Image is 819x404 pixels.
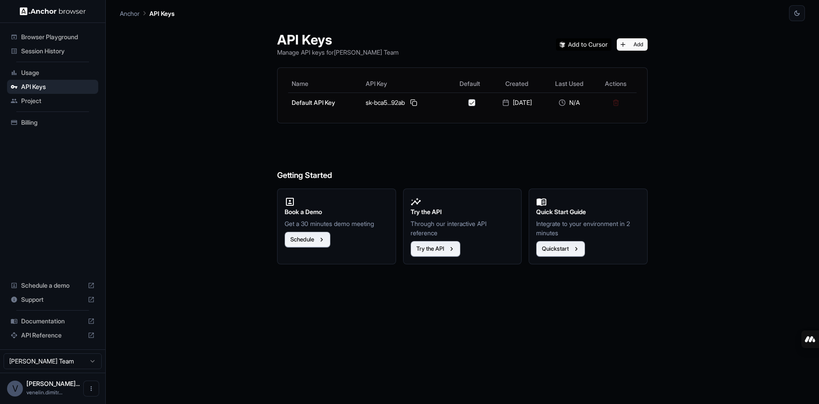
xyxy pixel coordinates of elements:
span: API Keys [21,82,95,91]
div: sk-bca5...92ab [366,97,447,108]
span: Schedule a demo [21,281,84,290]
p: API Keys [149,9,174,18]
div: V [7,381,23,397]
span: Usage [21,68,95,77]
nav: breadcrumb [120,8,174,18]
div: Support [7,293,98,307]
div: API Keys [7,80,98,94]
h6: Getting Started [277,134,648,182]
button: Add [617,38,648,51]
span: Session History [21,47,95,56]
div: Project [7,94,98,108]
img: Anchor Logo [20,7,86,15]
th: Last Used [544,75,595,93]
button: Schedule [285,232,330,248]
p: Through our interactive API reference [411,219,515,237]
div: API Reference [7,328,98,342]
th: Name [288,75,362,93]
span: API Reference [21,331,84,340]
button: Quickstart [536,241,585,257]
div: Browser Playground [7,30,98,44]
h2: Try the API [411,207,515,217]
td: Default API Key [288,93,362,112]
th: Actions [595,75,637,93]
button: Copy API key [408,97,419,108]
p: Integrate to your environment in 2 minutes [536,219,640,237]
div: N/A [547,98,592,107]
img: Add anchorbrowser MCP server to Cursor [556,38,611,51]
span: Billing [21,118,95,127]
span: Browser Playground [21,33,95,41]
span: Support [21,295,84,304]
p: Get a 30 minutes demo meeting [285,219,389,228]
div: [DATE] [494,98,540,107]
span: Venelin Dimitrov [26,380,80,387]
h2: Book a Demo [285,207,389,217]
span: Documentation [21,317,84,326]
th: Default [450,75,490,93]
h1: API Keys [277,32,399,48]
th: Created [490,75,544,93]
button: Try the API [411,241,460,257]
h2: Quick Start Guide [536,207,640,217]
div: Billing [7,115,98,130]
div: Usage [7,66,98,80]
span: venelin.dimitrov@unlv.edu [26,389,63,396]
div: Session History [7,44,98,58]
p: Anchor [120,9,140,18]
th: API Key [362,75,450,93]
p: Manage API keys for [PERSON_NAME] Team [277,48,399,57]
span: Project [21,96,95,105]
button: Open menu [83,381,99,397]
div: Schedule a demo [7,278,98,293]
div: Documentation [7,314,98,328]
